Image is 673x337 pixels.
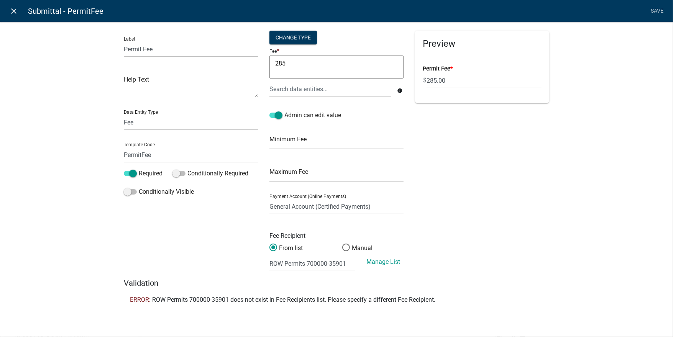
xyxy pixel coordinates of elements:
[130,297,151,303] span: ERROR:
[172,169,248,178] label: Conditionally Required
[423,73,427,88] span: $
[269,244,303,253] label: From list
[648,4,667,18] a: Save
[269,49,277,54] p: Fee
[342,244,373,253] label: Manual
[124,278,549,288] h5: Validation
[269,31,317,44] div: Change Type
[269,81,391,97] input: Search data entities...
[269,111,341,120] label: Admin can edit value
[124,169,163,178] label: Required
[152,297,435,303] span: ROW Permits 700000-35901 does not exist in Fee Recipients list. Please specify a different Fee Re...
[397,88,402,93] i: info
[264,231,409,240] div: Fee Recipient
[366,258,400,265] a: Manage List
[28,3,103,19] span: Submittal - PermitFee
[423,38,542,49] h5: Preview
[10,7,19,16] i: close
[124,187,194,196] label: Conditionally Visible
[423,66,453,72] label: Permit Fee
